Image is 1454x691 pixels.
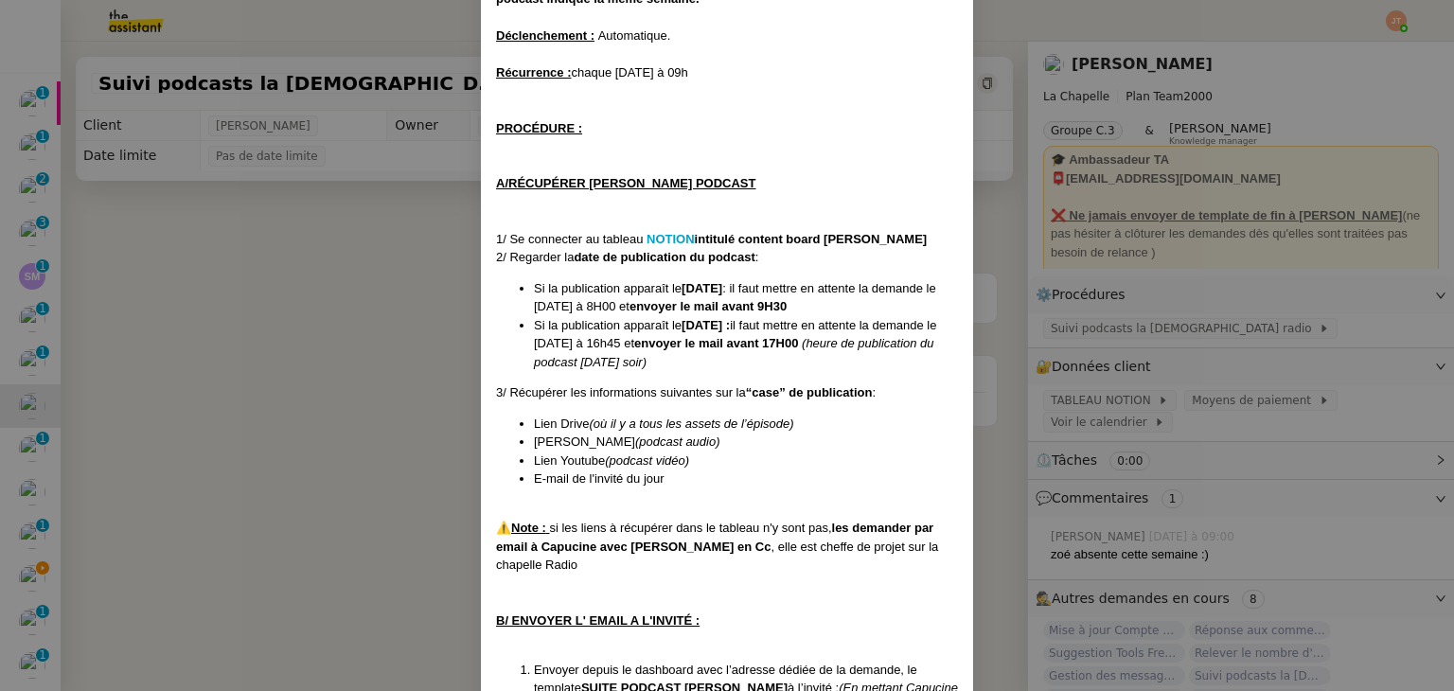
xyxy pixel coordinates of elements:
div: chaque [DATE] à 09h [496,63,958,82]
u: Récurrence : [496,65,571,80]
strong: envoyer le mail avant 9H30 [629,299,787,313]
div: si les liens à récupérer dans le tableau n'y sont pas, , elle est cheffe de projet sur la chapell... [496,519,958,575]
u: B/ ENVOYER L' EMAIL A L'INVITÉ : [496,613,700,628]
em: (podcast vidéo) [605,453,689,468]
em: (heure de publication du podcast [DATE] soir) [534,336,934,369]
u: Déclenchement : [496,28,594,43]
li: Si la publication apparaît le : il faut mettre en attente la demande le [DATE] à 8H00 et [534,279,958,316]
li: Lien Youtube [534,452,958,470]
u: Note : [511,521,546,535]
a: NOTION [647,232,695,246]
em: (où il y a tous les assets de l’épisode) [590,416,794,431]
div: 2/ Regarder la : [496,248,958,267]
u: PROCÉDURE : [496,121,582,135]
li: [PERSON_NAME] [534,433,958,452]
li: Lien Drive [534,415,958,434]
strong: “case” de publication [746,385,873,399]
strong: [DATE] : [682,318,730,332]
strong: ⚠️ [496,521,546,535]
li: Si la publication apparaît le il faut mettre en attente la demande le [DATE] à 16h45 et [534,316,958,372]
strong: intitulé content board [PERSON_NAME] [695,232,928,246]
strong: les demander par email à Capucine avec [PERSON_NAME] en Cc [496,521,933,554]
strong: date de publication du podcast [574,250,754,264]
strong: envoyer le mail avant 17H00 [634,336,798,350]
div: 3/ Récupérer les informations suivantes sur la : [496,383,958,402]
li: E-mail de l'invité du jour [534,470,958,488]
strong: [DATE] [682,281,722,295]
u: A/RÉCUPÉRER [PERSON_NAME] PODCAST [496,176,755,190]
div: Automatique. [496,27,958,45]
em: (podcast audio) [635,434,720,449]
div: 1/ Se connecter au tableau [496,230,958,249]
